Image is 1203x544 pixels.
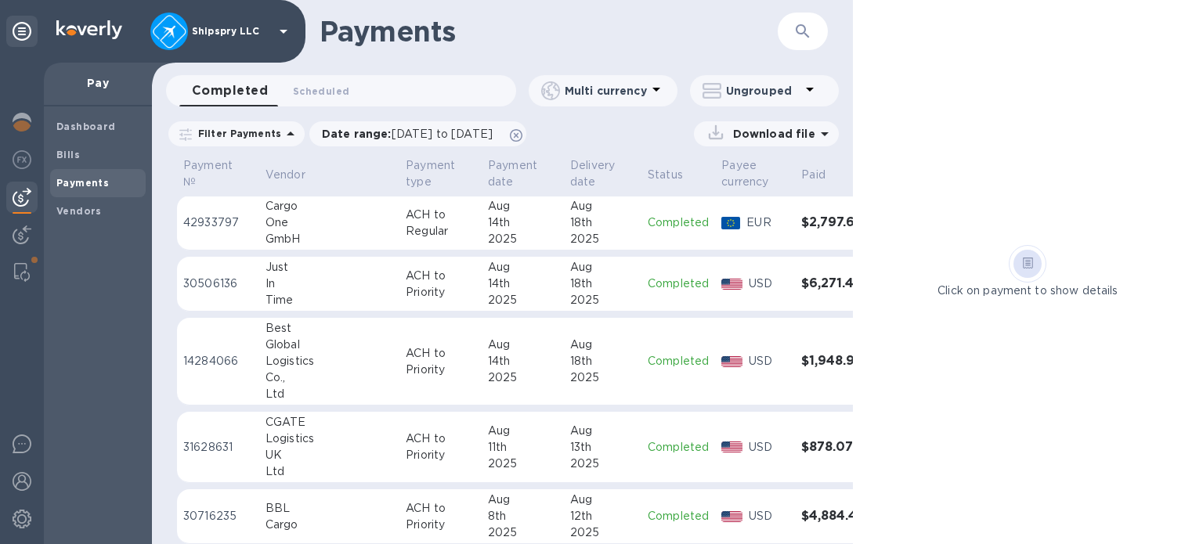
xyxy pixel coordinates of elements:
p: Completed [648,353,709,369]
div: 2025 [570,231,635,247]
p: Pay [56,75,139,91]
h3: $4,884.44 [801,509,871,524]
div: Aug [488,337,558,353]
span: Payment date [488,157,558,190]
span: Payment type [406,157,475,190]
p: Filter Payments [192,127,281,140]
div: UK [266,447,393,463]
p: Completed [648,508,709,524]
div: 14th [488,214,558,231]
p: ACH to Priority [406,268,475,301]
p: Payment type [406,157,455,190]
p: ACH to Regular [406,207,475,240]
p: Multi currency [565,83,647,99]
div: 2025 [488,292,558,308]
div: Ltd [266,463,393,480]
div: 2025 [570,369,635,386]
div: Best [266,320,393,337]
img: Foreign exchange [13,150,31,169]
div: Unpin categories [6,16,38,47]
span: Completed [192,80,268,102]
p: Completed [648,276,709,292]
p: ACH to Priority [406,431,475,463]
div: 18th [570,214,635,231]
h1: Payments [320,15,726,48]
p: 30716235 [183,508,253,524]
div: Just [266,259,393,276]
span: Vendor [266,167,326,183]
p: Date range : [322,126,500,142]
p: Completed [648,214,709,231]
span: [DATE] to [DATE] [392,128,493,140]
div: 12th [570,508,635,524]
div: Aug [570,337,635,353]
b: Vendors [56,205,102,217]
div: In [266,276,393,292]
p: USD [749,353,789,369]
p: Payment date [488,157,537,190]
div: Aug [488,259,558,276]
img: USD [721,356,742,367]
p: Paid [801,167,825,183]
p: Download file [727,126,815,142]
div: CGATE [266,414,393,431]
span: Delivery date [570,157,635,190]
span: Payment № [183,157,253,190]
div: Date range:[DATE] to [DATE] [309,121,526,146]
p: Ungrouped [726,83,800,99]
div: 2025 [488,524,558,541]
div: 14th [488,276,558,292]
div: 14th [488,353,558,369]
div: 11th [488,439,558,456]
p: 31628631 [183,439,253,456]
div: 2025 [570,292,635,308]
h3: $1,948.97 [801,354,871,369]
p: Payee currency [721,157,768,190]
div: Logistics [266,431,393,447]
b: Payments [56,177,109,189]
p: ACH to Priority [406,500,475,533]
div: Cargo [266,517,393,533]
div: One [266,214,393,231]
b: Bills [56,149,80,160]
div: 8th [488,508,558,524]
h3: $6,271.44 [801,276,871,291]
div: Aug [570,259,635,276]
p: Status [648,167,683,183]
p: ACH to Priority [406,345,475,378]
b: Dashboard [56,121,116,132]
div: 13th [570,439,635,456]
div: 18th [570,353,635,369]
p: USD [749,439,789,456]
div: Aug [570,198,635,214]
div: Cargo [266,198,393,214]
p: 14284066 [183,353,253,369]
p: Payment № [183,157,233,190]
p: USD [749,276,789,292]
p: Completed [648,439,709,456]
p: EUR [746,214,789,231]
span: Payee currency [721,157,789,190]
h3: $2,797.63 [801,215,871,230]
img: USD [721,441,742,452]
div: 2025 [488,456,558,472]
div: Co., [266,369,393,386]
img: Logo [56,20,122,39]
span: Scheduled [293,83,349,99]
div: GmbH [266,231,393,247]
div: Aug [570,423,635,439]
p: 42933797 [183,214,253,231]
span: Status [648,167,703,183]
div: Aug [570,492,635,508]
p: Click on payment to show details [937,283,1118,299]
div: Aug [488,492,558,508]
div: Global [266,337,393,353]
p: 30506136 [183,276,253,292]
p: Vendor [266,167,305,183]
div: Aug [488,423,558,439]
div: 2025 [488,369,558,386]
div: 2025 [570,524,635,541]
span: Paid [801,167,846,183]
div: Logistics [266,353,393,369]
p: USD [749,508,789,524]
